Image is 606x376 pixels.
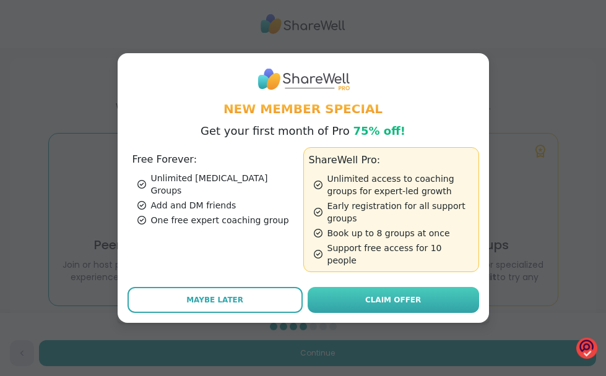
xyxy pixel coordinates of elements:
img: o1IwAAAABJRU5ErkJggg== [576,337,597,360]
h3: ShareWell Pro: [309,153,474,168]
div: Support free access for 10 people [314,242,474,267]
div: Book up to 8 groups at once [314,227,474,239]
span: Claim Offer [365,294,421,305]
div: Add and DM friends [137,199,298,211]
div: Early registration for all support groups [314,200,474,224]
img: ShareWell Logo [257,63,350,95]
div: Unlimited [MEDICAL_DATA] Groups [137,172,298,197]
span: Maybe Later [186,294,243,305]
h3: Free Forever: [132,152,298,167]
span: 75% off! [353,124,405,137]
div: Unlimited access to coaching groups for expert-led growth [314,173,474,197]
h1: New Member Special [128,100,479,117]
p: Get your first month of Pro [201,122,405,140]
a: Claim Offer [308,287,479,313]
button: Maybe Later [128,287,303,313]
div: One free expert coaching group [137,214,298,226]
